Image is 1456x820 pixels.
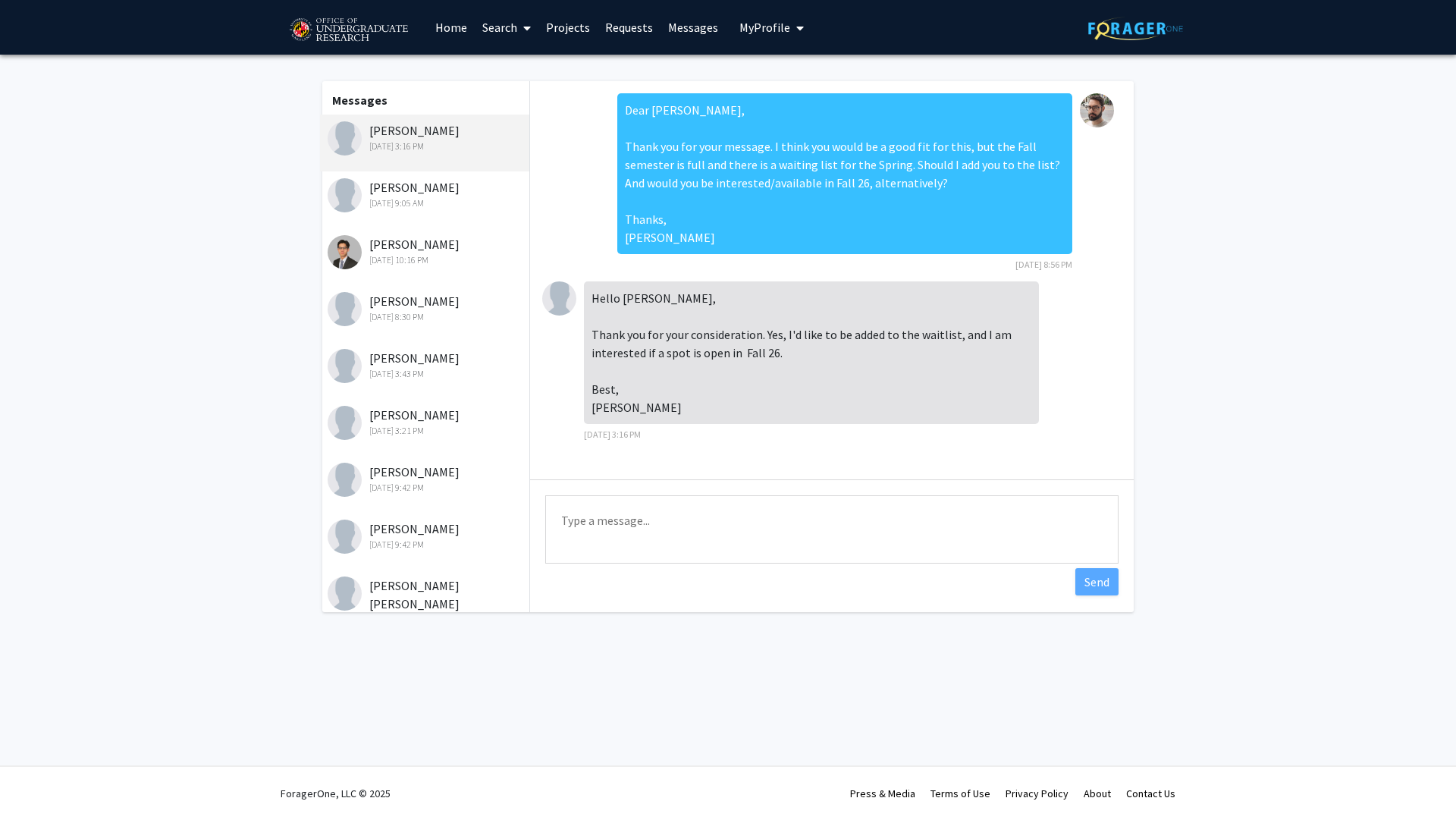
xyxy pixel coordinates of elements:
span: My Profile [739,20,790,35]
a: Projects [538,1,598,54]
img: Xuan Zhang [328,292,362,326]
img: Pranav Patil [328,349,362,383]
div: [DATE] 9:05 AM [328,196,526,210]
img: Max Burkes [328,121,362,156]
img: Daniella Ghonda [328,406,362,440]
img: Max Burkes [542,281,576,316]
div: [DATE] 3:43 PM [328,367,526,381]
a: Contact Us [1126,787,1175,800]
div: Dear [PERSON_NAME], Thank you for your message. I think you would be a good fit for this, but the... [617,93,1072,254]
a: About [1084,787,1111,800]
img: Raff Viglianti [1080,93,1114,127]
div: [PERSON_NAME] [328,292,526,324]
div: ForagerOne, LLC © 2025 [281,767,391,820]
a: Press & Media [850,787,915,800]
div: [PERSON_NAME] [328,349,526,381]
div: [DATE] 9:42 PM [328,538,526,551]
img: Arshad Sumarno [328,235,362,269]
img: David Guan [328,520,362,554]
b: Messages [332,93,388,108]
a: Search [475,1,538,54]
span: [DATE] 3:16 PM [584,429,641,440]
button: Send [1075,568,1119,595]
a: Home [428,1,475,54]
a: Privacy Policy [1006,787,1068,800]
div: [PERSON_NAME] [328,178,526,210]
div: [PERSON_NAME] [328,520,526,551]
div: [DATE] 3:16 PM [328,140,526,153]
div: [DATE] 3:21 PM [328,424,526,438]
img: Chandana charitha Peddinti [328,577,362,611]
div: [PERSON_NAME] [328,406,526,438]
a: Messages [661,1,726,54]
div: [PERSON_NAME] [PERSON_NAME] [328,577,526,627]
img: Vikram Nagarajan [328,178,362,212]
span: [DATE] 8:56 PM [1015,259,1072,270]
div: [PERSON_NAME] [328,463,526,495]
img: Shriyans Sairy [328,463,362,497]
img: ForagerOne Logo [1088,17,1183,40]
iframe: Chat [1392,752,1445,809]
a: Terms of Use [930,787,990,800]
textarea: Message [545,495,1119,564]
div: [DATE] 8:30 PM [328,310,526,324]
div: [PERSON_NAME] [328,121,526,153]
div: [DATE] 9:42 PM [328,481,526,495]
a: Requests [598,1,661,54]
div: [DATE] 10:16 PM [328,253,526,267]
img: University of Maryland Logo [284,11,413,49]
div: [PERSON_NAME] [328,235,526,267]
div: Hello [PERSON_NAME], Thank you for your consideration. Yes, I'd like to be added to the waitlist,... [584,281,1039,424]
